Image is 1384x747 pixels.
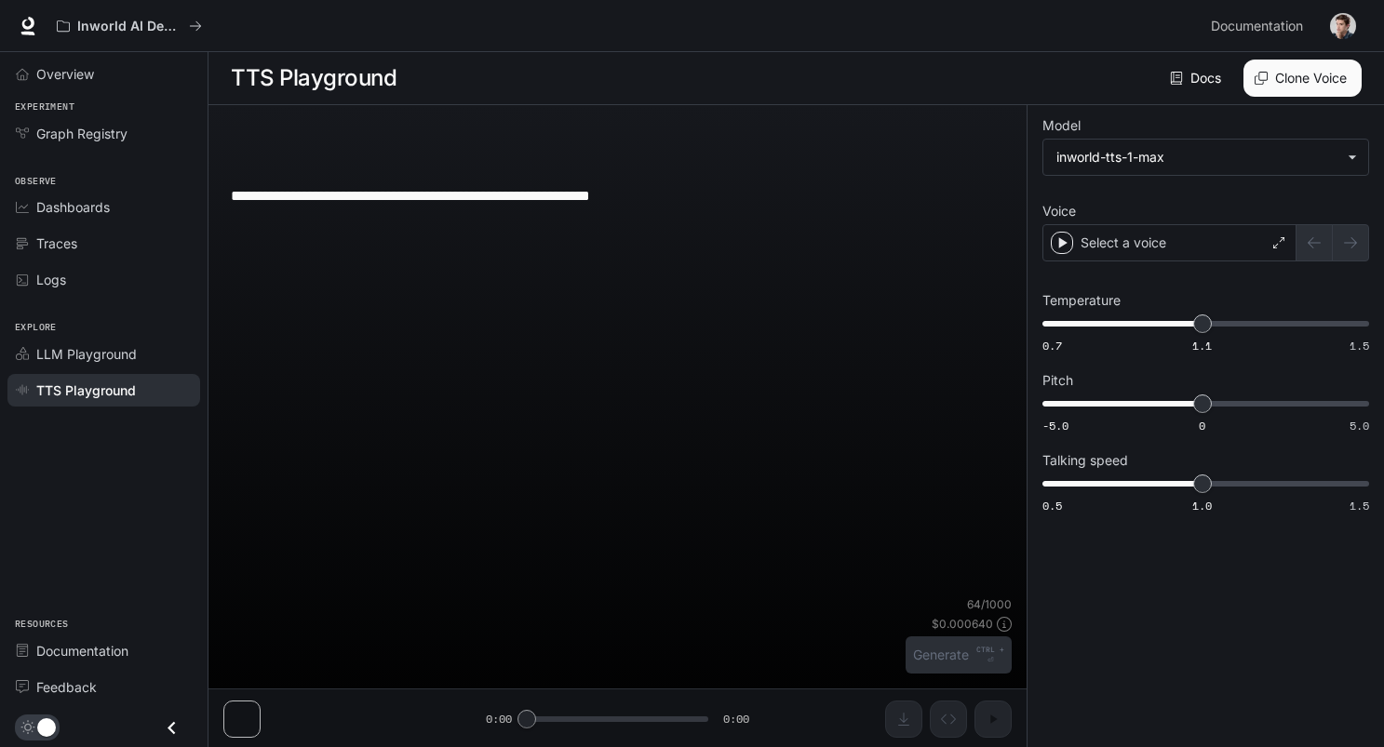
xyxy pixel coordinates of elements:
[1042,294,1121,307] p: Temperature
[7,338,200,370] a: LLM Playground
[48,7,210,45] button: All workspaces
[1324,7,1362,45] button: User avatar
[36,197,110,217] span: Dashboards
[7,191,200,223] a: Dashboards
[1192,338,1212,353] span: 1.1
[1042,205,1076,218] p: Voice
[36,344,137,364] span: LLM Playground
[967,596,1012,612] p: 64 / 1000
[1350,418,1369,434] span: 5.0
[36,677,97,697] span: Feedback
[7,227,200,260] a: Traces
[36,124,128,143] span: Graph Registry
[1042,374,1073,387] p: Pitch
[231,60,396,97] h1: TTS Playground
[1166,60,1229,97] a: Docs
[1350,498,1369,514] span: 1.5
[1330,13,1356,39] img: User avatar
[36,641,128,660] span: Documentation
[7,117,200,150] a: Graph Registry
[7,671,200,703] a: Feedback
[1203,7,1317,45] a: Documentation
[37,716,56,737] span: Dark mode toggle
[1042,498,1062,514] span: 0.5
[7,374,200,407] a: TTS Playground
[1056,148,1338,167] div: inworld-tts-1-max
[1042,338,1062,353] span: 0.7
[1081,233,1166,252] p: Select a voice
[77,19,181,34] p: Inworld AI Demos
[1042,119,1081,132] p: Model
[36,64,94,84] span: Overview
[1199,418,1205,434] span: 0
[7,634,200,667] a: Documentation
[151,709,193,747] button: Close drawer
[7,263,200,296] a: Logs
[7,58,200,90] a: Overview
[36,270,66,289] span: Logs
[1042,454,1128,467] p: Talking speed
[1042,418,1068,434] span: -5.0
[1043,140,1368,175] div: inworld-tts-1-max
[1350,338,1369,353] span: 1.5
[36,233,77,253] span: Traces
[36,380,136,400] span: TTS Playground
[1211,15,1303,38] span: Documentation
[1192,498,1212,514] span: 1.0
[1243,60,1362,97] button: Clone Voice
[932,616,993,632] p: $ 0.000640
